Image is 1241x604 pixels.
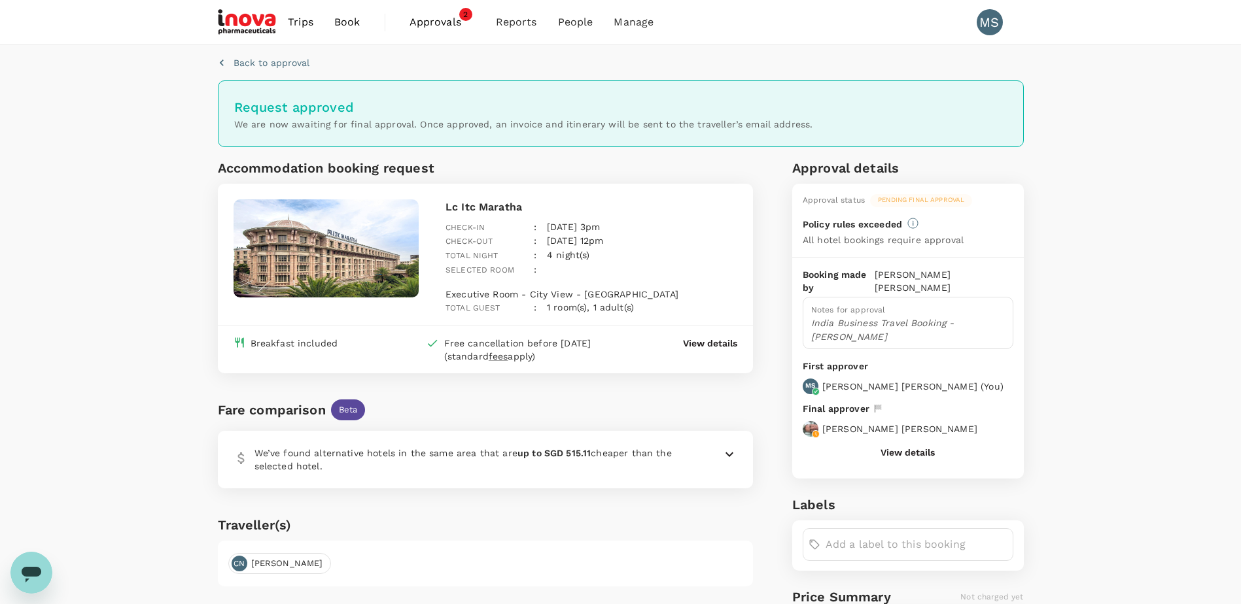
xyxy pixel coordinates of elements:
[547,301,634,314] p: 1 room(s), 1 adult(s)
[10,552,52,594] iframe: Button to launch messaging window
[459,8,472,21] span: 2
[334,14,360,30] span: Book
[805,381,815,390] p: MS
[803,360,1013,373] p: First approver
[870,195,972,205] span: Pending final approval
[881,447,935,458] button: View details
[446,223,485,232] span: Check-in
[517,448,591,458] b: up to SGD 515.11
[243,558,331,570] span: [PERSON_NAME]
[288,14,313,30] span: Trips
[218,158,483,178] h6: Accommodation booking request
[792,158,1024,178] h6: Approval details
[822,422,977,435] p: [PERSON_NAME] [PERSON_NAME]
[254,446,690,473] p: We’ve found alternative hotels in the same area that are cheaper than the selected hotel.
[803,194,865,207] div: Approval status
[446,288,678,301] p: Executive Room - City View - [GEOGRAPHIC_DATA]
[446,303,500,312] span: Total guest
[683,337,737,350] button: View details
[331,404,366,416] span: Beta
[547,234,604,247] p: [DATE] 12pm
[792,494,1024,515] h6: Labels
[803,218,902,231] p: Policy rules exceeded
[218,399,326,420] div: Fare comparison
[234,199,419,297] img: hotel
[218,8,278,37] img: iNova Pharmaceuticals
[811,305,886,314] span: Notes for approval
[446,265,514,275] span: Selected room
[523,252,536,277] div: :
[523,290,536,315] div: :
[496,14,537,30] span: Reports
[444,337,630,363] div: Free cancellation before [DATE] (standard apply)
[234,56,309,69] p: Back to approval
[803,233,964,246] p: All hotel bookings require approval
[446,199,737,215] p: Lc Itc Maratha
[446,251,498,260] span: Total night
[547,248,590,261] p: 4 night(s)
[822,380,1004,393] p: [PERSON_NAME] [PERSON_NAME] ( You )
[803,402,869,416] p: Final approver
[803,421,818,437] img: avatar-679729af9386b.jpeg
[523,224,536,248] div: :
[803,268,875,294] p: Booking made by
[446,237,493,246] span: Check-out
[960,592,1023,601] span: Not charged yet
[218,56,309,69] button: Back to approval
[234,97,1007,118] h6: Request approved
[218,514,754,535] h6: Traveller(s)
[523,238,536,263] div: :
[489,351,508,361] span: fees
[523,210,536,235] div: :
[232,556,247,571] div: CN
[811,316,1005,343] p: India Business Travel Booking - [PERSON_NAME]
[234,118,1007,131] p: We are now awaiting for final approval. Once approved, an invoice and itinerary will be sent to t...
[547,220,601,233] p: [DATE] 3pm
[251,337,338,350] div: Breakfast included
[410,14,475,30] span: Approvals
[558,14,593,30] span: People
[977,9,1003,35] div: MS
[875,268,1013,294] p: [PERSON_NAME] [PERSON_NAME]
[826,534,1007,555] input: Add a label to this booking
[614,14,654,30] span: Manage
